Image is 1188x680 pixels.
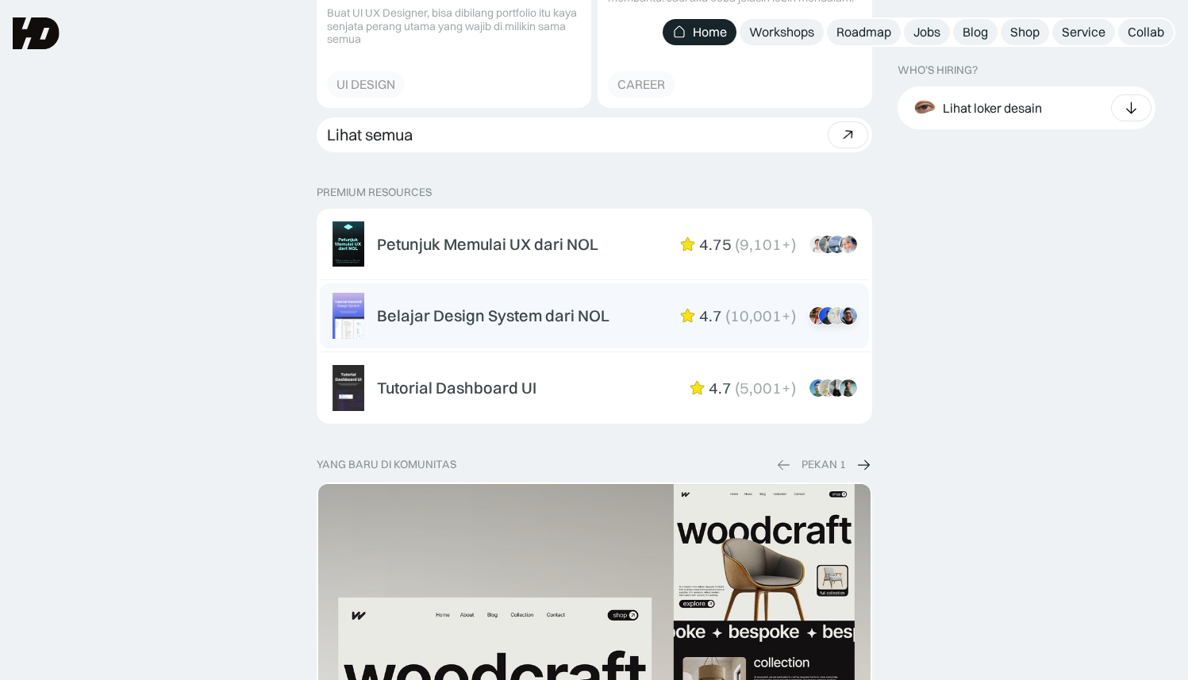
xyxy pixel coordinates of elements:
[327,125,413,144] div: Lihat semua
[963,24,988,40] div: Blog
[898,63,978,77] div: WHO’S HIRING?
[693,24,727,40] div: Home
[740,235,791,254] div: 9,101+
[320,355,869,421] a: Tutorial Dashboard UI4.7(5,001+)
[836,24,891,40] div: Roadmap
[791,235,796,254] div: )
[735,235,740,254] div: (
[913,24,940,40] div: Jobs
[377,235,598,254] div: Petunjuk Memulai UX dari NOL
[699,306,722,325] div: 4.7
[791,378,796,398] div: )
[730,306,791,325] div: 10,001+
[943,99,1042,116] div: Lihat loker desain
[740,19,824,45] a: Workshops
[377,306,609,325] div: Belajar Design System dari NOL
[827,19,901,45] a: Roadmap
[317,458,456,471] div: yang baru di komunitas
[791,306,796,325] div: )
[725,306,730,325] div: (
[749,24,814,40] div: Workshops
[740,378,791,398] div: 5,001+
[953,19,998,45] a: Blog
[1128,24,1164,40] div: Collab
[1001,19,1049,45] a: Shop
[377,378,536,398] div: Tutorial Dashboard UI
[1062,24,1105,40] div: Service
[1010,24,1040,40] div: Shop
[663,19,736,45] a: Home
[904,19,950,45] a: Jobs
[1118,19,1174,45] a: Collab
[709,378,732,398] div: 4.7
[320,212,869,277] a: Petunjuk Memulai UX dari NOL4.75(9,101+)
[317,117,872,152] a: Lihat semua
[802,458,846,471] div: PEKAN 1
[735,378,740,398] div: (
[320,283,869,348] a: Belajar Design System dari NOL4.7(10,001+)
[317,186,872,199] p: PREMIUM RESOURCES
[699,235,732,254] div: 4.75
[1052,19,1115,45] a: Service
